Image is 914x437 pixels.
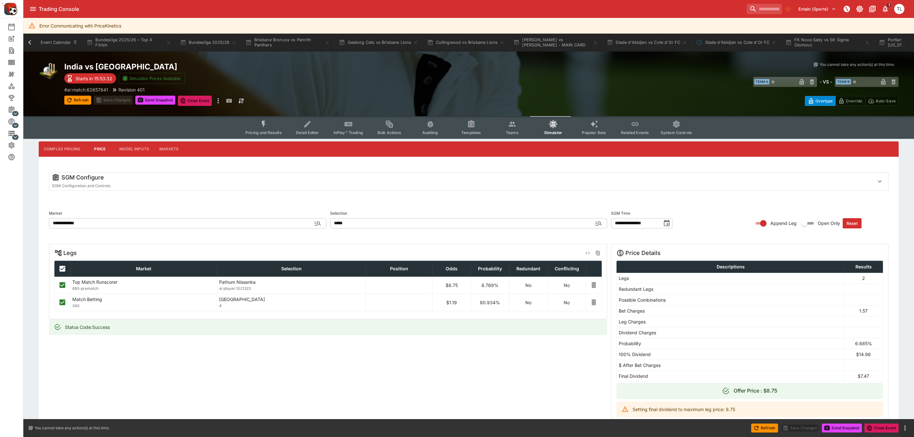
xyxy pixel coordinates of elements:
[506,130,519,135] span: Teams
[378,130,401,135] span: Bulk Actions
[119,73,185,84] button: Simulator Prices Available
[844,338,883,349] td: 6.685%
[783,4,793,14] button: No Bookmarks
[423,34,508,52] button: Collingwood vs Brisbane Lions
[366,261,433,276] th: Position
[795,4,840,14] button: Select Tenant
[8,118,26,125] div: Sports Pricing
[886,2,893,8] span: 1
[846,98,862,104] p: Override
[461,130,481,135] span: Templates
[52,183,110,188] span: SGM Configuration and Controls
[734,387,777,394] h6: Offer Price : $8.75
[584,249,592,257] button: View payload
[335,34,422,52] button: Geelong Cats vs Brisbane Lions
[894,4,904,14] div: Trent Lewis
[76,75,112,82] p: Starts in 15:53:32
[37,34,82,52] button: Event Calendar
[617,294,845,305] td: Possible Combinations
[511,299,545,306] p: No
[92,324,110,330] span: Success
[844,305,883,316] td: 1.57
[617,349,845,360] td: 100% Dividend
[245,130,282,135] span: Pricing and Results
[471,261,509,276] th: Probability
[312,218,323,229] button: Open
[836,79,851,84] span: Team B
[843,218,862,228] button: Reset
[64,86,108,93] p: Copy To Clipboard
[632,403,735,415] div: Setting final dividend to maximum leg price: 8.75
[83,34,175,52] button: Bundesliga 2025/26 – Top 4 Finish
[70,261,217,276] th: Market
[892,2,906,16] button: Trent Lewis
[8,59,26,66] div: Template Search
[617,316,845,327] td: Leg Charges
[49,209,326,218] label: Market
[52,174,869,181] div: SGM Configure
[625,249,661,257] h5: Price Details
[751,424,778,433] button: Refresh
[844,273,883,283] td: 2
[621,130,649,135] span: Related Events
[135,96,175,105] button: Send Snapshot
[617,327,845,338] td: Dividend Charges
[64,62,481,72] h2: Copy To Clipboard
[805,96,899,106] div: Start From
[242,34,334,52] button: Brisbane Broncos vs Penrith Panthers
[422,130,438,135] span: Auditing
[582,130,606,135] span: Popular Bets
[330,209,608,218] label: Selection
[820,62,895,68] p: You cannot take any action(s) at this time.
[617,338,845,349] td: Probability
[879,3,891,15] button: Notifications
[8,153,26,161] div: Help & Support
[844,349,883,360] td: $14.96
[39,141,85,157] button: Complex Pricing
[661,130,692,135] span: System Controls
[214,96,222,106] button: more
[8,23,26,31] div: Event Calendar
[867,3,878,15] button: Documentation
[835,96,865,106] button: Override
[820,78,832,85] h6: - VS -
[27,3,39,15] button: open drawer
[617,360,845,370] td: $ After Bet Charges
[805,96,836,106] button: Overtype
[818,220,840,226] span: Open Only
[617,370,845,381] td: Final Dividend
[434,282,469,289] p: $8.75
[782,34,874,52] button: FK Nove Sady vs SK Sigma Olomouc
[876,98,896,104] p: Auto-Save
[864,424,899,433] button: Close Event
[661,218,672,229] button: toggle date time picker
[603,34,691,52] button: Stade d'Abidjan vs Cote d'Or FC
[219,285,364,292] span: sr:player:1021323
[63,249,77,257] h5: Legs
[219,296,364,303] p: [GEOGRAPHIC_DATA]
[544,130,562,135] span: Simulator
[473,282,507,289] p: 8.769%
[854,3,865,15] button: Toggle light/dark mode
[8,47,26,54] div: Search
[511,282,545,289] p: No
[240,116,697,139] div: Event type filters
[617,305,845,316] td: Bet Charges
[8,35,26,43] div: New Event
[8,82,26,90] div: Categories
[901,424,909,432] button: more
[296,130,319,135] span: Detail Editor
[473,299,507,306] p: 80.934%
[8,130,26,137] div: Infrastructure
[65,324,92,330] span: Status Code :
[617,273,845,283] td: Legs
[433,261,471,276] th: Odds
[509,261,548,276] th: Redundant
[770,220,797,226] span: Append Leg
[114,141,154,157] button: Model Inputs
[64,96,91,105] button: Refresh
[841,3,853,15] button: NOT Connected to PK
[617,261,845,273] th: Descriptions
[593,218,604,229] button: Open
[217,261,366,276] th: Selection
